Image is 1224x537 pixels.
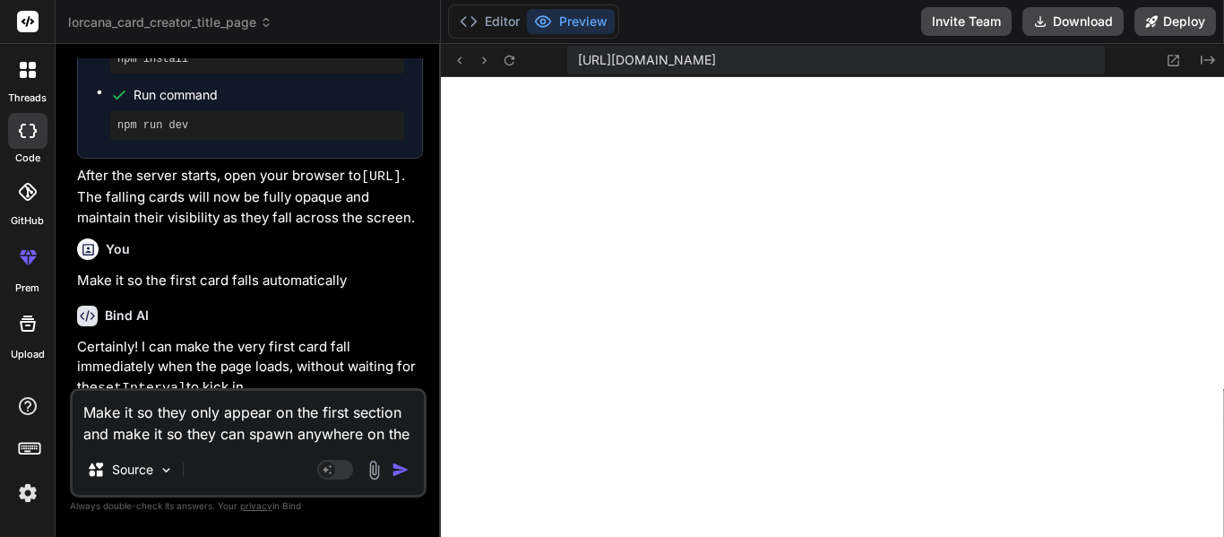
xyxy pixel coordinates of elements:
p: Make it so the first card falls automatically [77,271,423,291]
span: lorcana_card_creator_title_page [68,13,272,31]
span: [URL][DOMAIN_NAME] [578,51,716,69]
img: Pick Models [159,463,174,478]
button: Invite Team [921,7,1012,36]
button: Editor [453,9,527,34]
label: code [15,151,40,166]
h6: You [106,240,130,258]
code: [URL] [361,169,401,185]
p: Always double-check its answers. Your in Bind [70,498,427,515]
button: Deploy [1134,7,1216,36]
iframe: Preview [441,77,1224,537]
button: Download [1022,7,1124,36]
p: After the server starts, open your browser to . The falling cards will now be fully opaque and ma... [77,166,423,229]
pre: npm run dev [117,118,397,133]
img: icon [392,461,409,479]
pre: npm install [117,52,397,66]
span: Run command [134,86,404,104]
h6: Bind AI [105,307,149,325]
code: setInterval [98,381,186,396]
label: Upload [11,347,45,362]
label: GitHub [11,213,44,229]
p: Certainly! I can make the very first card fall immediately when the page loads, without waiting f... [77,337,423,400]
img: attachment [364,460,384,481]
label: prem [15,281,39,296]
label: threads [8,91,47,106]
textarea: Make it so they only appear on the first section and make it so they can spawn anywhere on the [73,391,424,445]
span: privacy [240,500,272,511]
img: settings [13,478,43,508]
p: Source [112,461,153,479]
button: Preview [527,9,615,34]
